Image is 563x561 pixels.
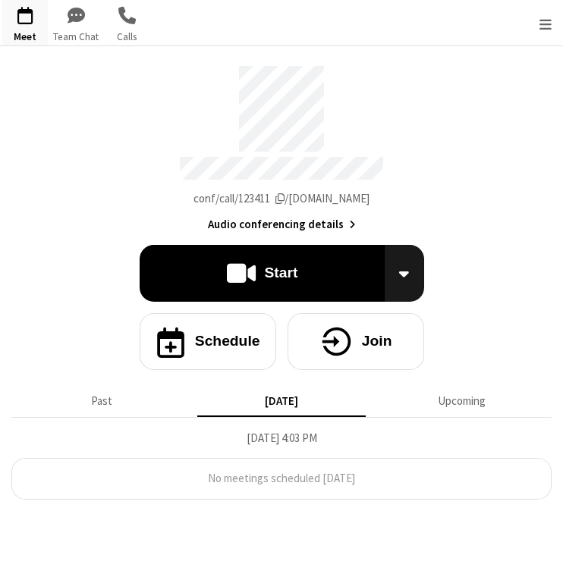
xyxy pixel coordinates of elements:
div: Start conference options [385,245,424,302]
button: Upcoming [377,387,546,415]
button: Join [288,313,424,370]
button: [DATE] [197,387,366,415]
button: Past [17,387,186,415]
span: Meet [2,30,48,45]
button: Copy my meeting room linkCopy my meeting room link [193,190,370,208]
span: No meetings scheduled [DATE] [208,471,355,485]
span: Team Chat [53,30,99,45]
button: Audio conferencing details [208,216,356,233]
h4: Schedule [195,334,260,348]
span: [DATE] 4:03 PM [247,431,317,445]
section: Account details [11,55,552,233]
h4: Join [362,334,392,348]
span: Calls [104,30,149,45]
button: Start [140,245,385,302]
h4: Start [264,265,297,280]
span: Copy my meeting room link [193,191,370,205]
section: Today's Meetings [11,429,552,500]
button: Schedule [140,313,276,370]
